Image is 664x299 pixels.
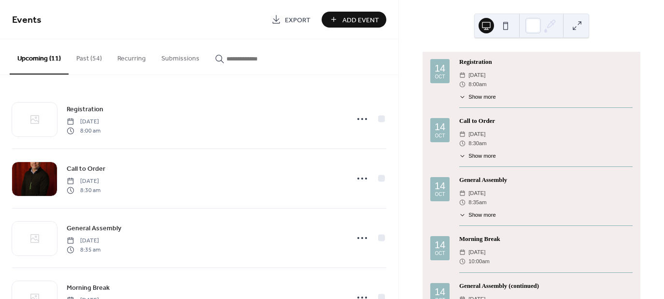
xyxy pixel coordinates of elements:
[459,139,466,148] div: ​
[67,105,103,115] span: Registration
[468,130,485,139] span: [DATE]
[67,282,110,293] a: Morning Break
[285,15,311,25] span: Export
[435,251,445,256] div: Oct
[459,282,633,291] div: General Assembly (continued)
[264,12,318,28] a: Export
[67,186,100,194] span: 8:30 am
[435,192,445,197] div: Oct
[67,126,100,135] span: 8:00 am
[67,224,121,234] span: General Assembly
[67,177,100,186] span: [DATE]
[468,80,486,89] span: 8:00am
[67,118,100,126] span: [DATE]
[459,176,633,185] div: General Assembly
[435,75,445,79] div: Oct
[69,39,110,74] button: Past (54)
[468,248,485,257] span: [DATE]
[459,117,633,126] div: Call to Order
[459,93,496,101] button: ​Show more
[110,39,154,74] button: Recurring
[435,134,445,138] div: Oct
[67,223,121,234] a: General Assembly
[459,93,466,101] div: ​
[12,11,42,30] span: Events
[459,130,466,139] div: ​
[468,198,486,207] span: 8:35am
[468,152,496,160] span: Show more
[435,63,445,73] div: 14
[459,71,466,80] div: ​
[459,80,466,89] div: ​
[468,139,486,148] span: 8:30am
[459,189,466,198] div: ​
[459,211,496,219] button: ​Show more
[459,198,466,207] div: ​
[459,235,633,244] div: Morning Break
[459,248,466,257] div: ​
[322,12,386,28] button: Add Event
[154,39,207,74] button: Submissions
[459,257,466,266] div: ​
[459,152,496,160] button: ​Show more
[67,104,103,115] a: Registration
[459,152,466,160] div: ​
[67,283,110,293] span: Morning Break
[67,237,100,245] span: [DATE]
[67,245,100,254] span: 8:35 am
[435,122,445,132] div: 14
[67,164,105,174] span: Call to Order
[468,71,485,80] span: [DATE]
[435,287,445,297] div: 14
[468,93,496,101] span: Show more
[468,189,485,198] span: [DATE]
[435,240,445,250] div: 14
[342,15,379,25] span: Add Event
[10,39,69,75] button: Upcoming (11)
[435,181,445,191] div: 14
[459,58,633,67] div: Registration
[468,257,490,266] span: 10:00am
[459,211,466,219] div: ​
[67,163,105,174] a: Call to Order
[468,211,496,219] span: Show more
